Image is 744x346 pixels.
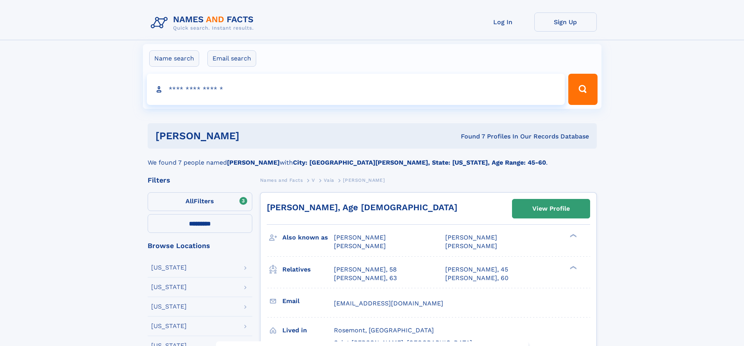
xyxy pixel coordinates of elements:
[350,132,589,141] div: Found 7 Profiles In Our Records Database
[472,12,534,32] a: Log In
[151,323,187,329] div: [US_STATE]
[445,274,508,282] a: [PERSON_NAME], 60
[445,242,497,250] span: [PERSON_NAME]
[148,192,252,211] label: Filters
[512,199,590,218] a: View Profile
[324,177,334,183] span: Vaia
[207,50,256,67] label: Email search
[312,175,315,185] a: V
[260,175,303,185] a: Names and Facts
[282,263,334,276] h3: Relatives
[148,149,597,167] div: We found 7 people named with .
[227,159,280,166] b: [PERSON_NAME]
[282,295,334,308] h3: Email
[282,324,334,337] h3: Lived in
[534,12,597,32] a: Sign Up
[532,200,570,218] div: View Profile
[267,202,457,212] a: [PERSON_NAME], Age [DEMOGRAPHIC_DATA]
[155,131,350,141] h1: [PERSON_NAME]
[568,74,597,105] button: Search Button
[151,303,187,310] div: [US_STATE]
[445,265,508,274] a: [PERSON_NAME], 45
[334,242,386,250] span: [PERSON_NAME]
[186,197,194,205] span: All
[312,177,315,183] span: V
[334,300,443,307] span: [EMAIL_ADDRESS][DOMAIN_NAME]
[148,177,252,184] div: Filters
[324,175,334,185] a: Vaia
[334,234,386,241] span: [PERSON_NAME]
[568,265,577,270] div: ❯
[293,159,546,166] b: City: [GEOGRAPHIC_DATA][PERSON_NAME], State: [US_STATE], Age Range: 45-60
[282,231,334,244] h3: Also known as
[334,274,397,282] a: [PERSON_NAME], 63
[445,234,497,241] span: [PERSON_NAME]
[568,233,577,238] div: ❯
[151,264,187,271] div: [US_STATE]
[148,242,252,249] div: Browse Locations
[148,12,260,34] img: Logo Names and Facts
[343,177,385,183] span: [PERSON_NAME]
[147,74,565,105] input: search input
[151,284,187,290] div: [US_STATE]
[149,50,199,67] label: Name search
[334,265,397,274] a: [PERSON_NAME], 58
[334,326,434,334] span: Rosemont, [GEOGRAPHIC_DATA]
